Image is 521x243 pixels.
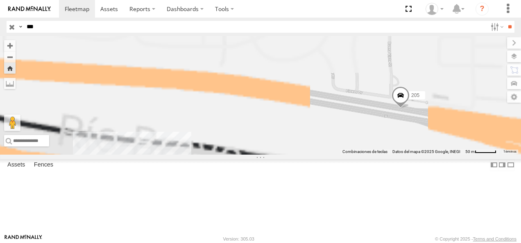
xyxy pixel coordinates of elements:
label: Measure [4,78,16,89]
button: Zoom out [4,51,16,63]
img: rand-logo.svg [8,6,51,12]
a: Terms and Conditions [473,236,516,241]
label: Search Query [17,21,24,33]
label: Fences [30,159,57,171]
label: Map Settings [507,91,521,103]
div: antonio fernandez [423,3,446,15]
span: 205 [411,93,419,99]
button: Arrastra al hombrecito al mapa para abrir Street View [4,115,20,131]
label: Dock Summary Table to the Right [498,159,506,171]
label: Search Filter Options [487,21,505,33]
button: Zoom Home [4,63,16,74]
label: Hide Summary Table [507,159,515,171]
span: Datos del mapa ©2025 Google, INEGI [392,149,460,154]
a: Términos [503,150,516,153]
span: 50 m [465,149,475,154]
div: © Copyright 2025 - [435,236,516,241]
button: Combinaciones de teclas [342,149,387,155]
i: ? [476,2,489,16]
button: Zoom in [4,40,16,51]
button: Escala del mapa: 50 m por 49 píxeles [463,149,499,155]
label: Dock Summary Table to the Left [490,159,498,171]
div: Version: 305.03 [223,236,254,241]
label: Assets [3,159,29,171]
a: Visit our Website [5,235,42,243]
